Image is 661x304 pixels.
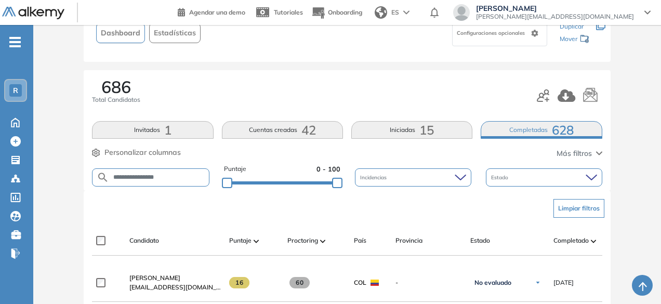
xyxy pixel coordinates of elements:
[354,278,366,287] span: COL
[470,236,490,245] span: Estado
[486,168,602,187] div: Estado
[560,22,584,30] span: Duplicar
[360,174,389,181] span: Incidencias
[149,23,201,43] button: Estadísticas
[189,8,245,16] span: Agendar una demo
[476,4,634,12] span: [PERSON_NAME]
[178,5,245,18] a: Agendar una demo
[351,121,472,139] button: Iniciadas15
[481,121,602,139] button: Completadas628
[328,8,362,16] span: Onboarding
[311,2,362,24] button: Onboarding
[557,148,592,159] span: Más filtros
[320,240,325,243] img: [missing "en.ARROW_ALT" translation]
[229,277,249,288] span: 16
[395,236,422,245] span: Provincia
[355,168,471,187] div: Incidencias
[129,236,159,245] span: Candidato
[101,28,140,38] span: Dashboard
[222,121,343,139] button: Cuentas creadas42
[375,6,387,19] img: world
[476,12,634,21] span: [PERSON_NAME][EMAIL_ADDRESS][DOMAIN_NAME]
[274,8,303,16] span: Tutoriales
[474,279,511,287] span: No evaluado
[591,240,596,243] img: [missing "en.ARROW_ALT" translation]
[2,7,64,20] img: Logo
[557,148,602,159] button: Más filtros
[229,236,252,245] span: Puntaje
[491,174,510,181] span: Estado
[289,277,310,288] span: 60
[224,164,246,174] span: Puntaje
[287,236,318,245] span: Proctoring
[316,164,340,174] span: 0 - 100
[97,171,109,184] img: SEARCH_ALT
[535,280,541,286] img: Ícono de flecha
[403,10,409,15] img: arrow
[391,8,399,17] span: ES
[154,28,196,38] span: Estadísticas
[129,273,221,283] a: [PERSON_NAME]
[92,121,213,139] button: Invitados1
[395,278,462,287] span: -
[452,20,547,46] div: Configuraciones opcionales
[104,147,181,158] span: Personalizar columnas
[560,30,590,49] div: Mover
[254,240,259,243] img: [missing "en.ARROW_ALT" translation]
[553,278,574,287] span: [DATE]
[13,86,18,95] span: R
[553,199,604,218] button: Limpiar filtros
[96,23,145,43] button: Dashboard
[457,29,527,37] span: Configuraciones opcionales
[354,236,366,245] span: País
[92,147,181,158] button: Personalizar columnas
[129,274,180,282] span: [PERSON_NAME]
[9,41,21,43] i: -
[92,95,140,104] span: Total Candidatos
[371,280,379,286] img: COL
[101,78,131,95] span: 686
[129,283,221,292] span: [EMAIL_ADDRESS][DOMAIN_NAME]
[553,236,589,245] span: Completado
